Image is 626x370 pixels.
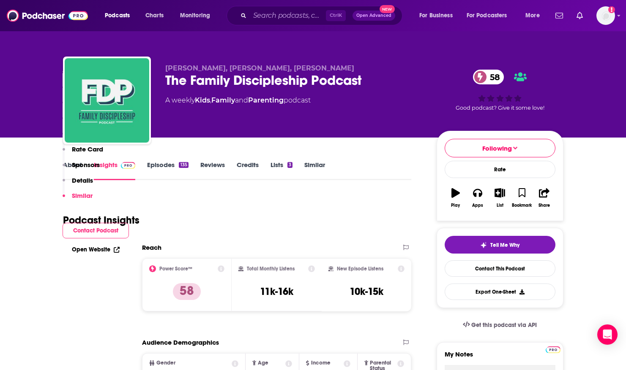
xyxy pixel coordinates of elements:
[159,266,192,272] h2: Power Score™
[467,183,489,213] button: Apps
[451,203,460,208] div: Play
[445,161,555,178] div: Rate
[211,96,235,104] a: Family
[72,246,120,253] a: Open Website
[356,14,391,18] span: Open Advanced
[165,64,354,72] span: [PERSON_NAME], [PERSON_NAME], [PERSON_NAME]
[445,284,555,300] button: Export One-Sheet
[247,266,295,272] h2: Total Monthly Listens
[519,9,550,22] button: open menu
[63,161,100,176] button: Sponsors
[72,192,93,200] p: Similar
[546,345,560,353] a: Pro website
[445,236,555,254] button: tell me why sparkleTell Me Why
[63,223,129,238] button: Contact Podcast
[456,315,544,335] a: Get this podcast via API
[472,203,483,208] div: Apps
[156,360,175,366] span: Gender
[200,161,225,180] a: Reviews
[145,10,164,22] span: Charts
[174,9,221,22] button: open menu
[350,285,383,298] h3: 10k-15k
[445,139,555,157] button: Following
[596,6,615,25] span: Logged in as ShellB
[552,8,566,23] a: Show notifications dropdown
[235,6,410,25] div: Search podcasts, credits, & more...
[173,283,201,300] p: 58
[573,8,586,23] a: Show notifications dropdown
[489,183,511,213] button: List
[437,64,563,116] div: 58Good podcast? Give it some love!
[512,203,532,208] div: Bookmark
[456,105,544,111] span: Good podcast? Give it some love!
[165,95,311,105] div: A weekly podcast
[608,6,615,13] svg: Add a profile image
[419,10,453,22] span: For Business
[142,338,219,346] h2: Audience Demographics
[473,70,504,84] a: 58
[271,161,292,180] a: Lists3
[99,9,141,22] button: open menu
[445,350,555,365] label: My Notes
[533,183,555,213] button: Share
[461,9,519,22] button: open menu
[235,96,248,104] span: and
[445,260,555,277] a: Contact This Podcast
[250,9,326,22] input: Search podcasts, credits, & more...
[480,242,487,248] img: tell me why sparkle
[597,324,618,345] div: Open Intercom Messenger
[380,5,395,13] span: New
[258,360,268,366] span: Age
[326,10,346,21] span: Ctrl K
[353,11,395,21] button: Open AdvancedNew
[497,203,503,208] div: List
[195,96,210,104] a: Kids
[260,285,293,298] h3: 11k-16k
[63,176,93,192] button: Details
[445,183,467,213] button: Play
[596,6,615,25] img: User Profile
[304,161,325,180] a: Similar
[248,96,284,104] a: Parenting
[105,10,130,22] span: Podcasts
[287,162,292,168] div: 3
[180,10,210,22] span: Monitoring
[72,176,93,184] p: Details
[72,161,100,169] p: Sponsors
[210,96,211,104] span: ,
[147,161,188,180] a: Episodes135
[481,70,504,84] span: 58
[539,203,550,208] div: Share
[471,321,537,329] span: Get this podcast via API
[140,9,169,22] a: Charts
[179,162,188,168] div: 135
[63,192,93,207] button: Similar
[467,10,507,22] span: For Podcasters
[511,183,533,213] button: Bookmark
[525,10,540,22] span: More
[337,266,383,272] h2: New Episode Listens
[311,360,331,366] span: Income
[413,9,463,22] button: open menu
[7,8,88,24] img: Podchaser - Follow, Share and Rate Podcasts
[596,6,615,25] button: Show profile menu
[546,346,560,353] img: Podchaser Pro
[65,58,149,143] img: The Family Discipleship Podcast
[482,144,512,152] span: Following
[490,242,519,248] span: Tell Me Why
[237,161,259,180] a: Credits
[142,243,161,251] h2: Reach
